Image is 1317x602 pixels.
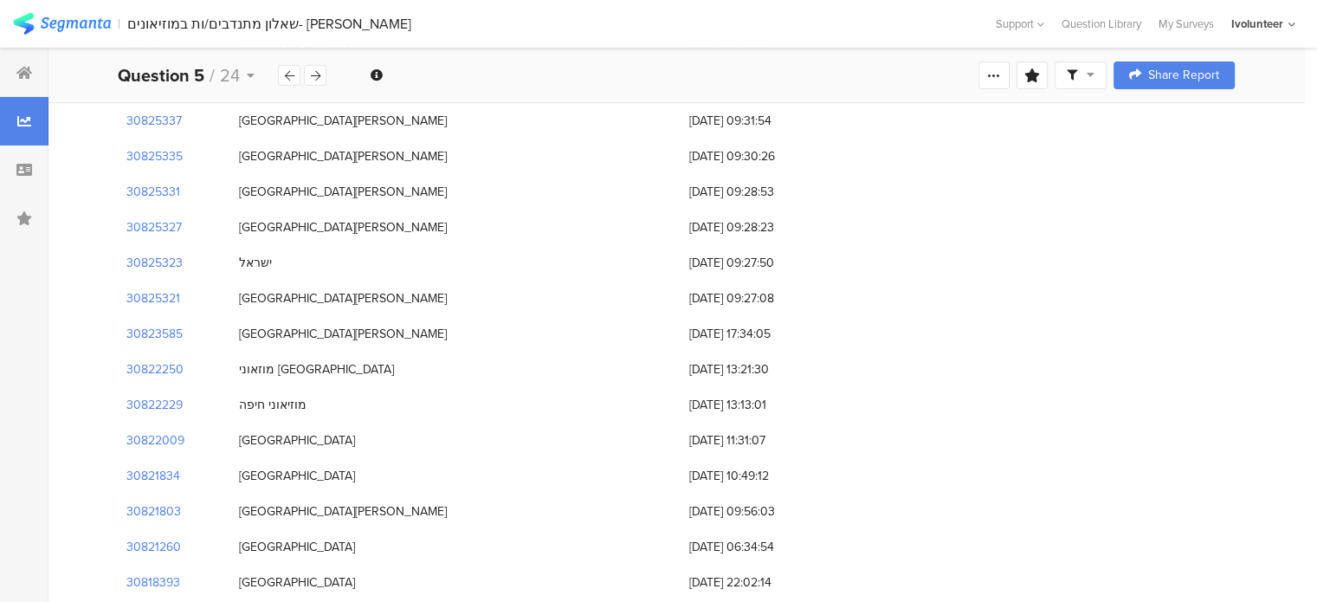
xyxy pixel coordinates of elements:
section: 30822250 [126,360,184,379]
section: 30818393 [126,573,180,592]
b: Question 5 [118,62,204,88]
span: [DATE] 11:31:07 [689,431,828,450]
section: 30821260 [126,538,181,556]
div: [GEOGRAPHIC_DATA][PERSON_NAME] [239,183,447,201]
span: [DATE] 09:56:03 [689,502,828,521]
div: [GEOGRAPHIC_DATA] [239,573,355,592]
div: [GEOGRAPHIC_DATA] [239,467,355,485]
span: [DATE] 13:13:01 [689,396,828,414]
a: My Surveys [1150,16,1223,32]
section: 30825337 [126,112,182,130]
span: / [210,62,215,88]
div: [GEOGRAPHIC_DATA][PERSON_NAME] [239,112,447,130]
section: 30821803 [126,502,181,521]
span: [DATE] 09:27:50 [689,254,828,272]
span: [DATE] 13:21:30 [689,360,828,379]
div: ישראל [239,254,272,272]
span: [DATE] 09:30:26 [689,147,828,165]
span: 24 [220,62,240,88]
a: Question Library [1053,16,1150,32]
div: | [118,14,120,34]
div: [GEOGRAPHIC_DATA] [239,538,355,556]
section: 30825321 [126,289,180,307]
section: 30825335 [126,147,183,165]
img: segmanta logo [13,13,111,35]
div: [GEOGRAPHIC_DATA][PERSON_NAME] [239,289,447,307]
div: Ivolunteer [1231,16,1283,32]
span: [DATE] 09:27:08 [689,289,828,307]
div: [GEOGRAPHIC_DATA] [239,431,355,450]
section: 30825323 [126,254,183,272]
span: [DATE] 10:49:12 [689,467,828,485]
div: [GEOGRAPHIC_DATA][PERSON_NAME] [239,325,447,343]
div: Support [996,10,1044,37]
span: Share Report [1148,69,1219,81]
div: שאלון מתנדבים/ות במוזיאונים- [PERSON_NAME] [127,16,411,32]
span: [DATE] 17:34:05 [689,325,828,343]
div: [GEOGRAPHIC_DATA][PERSON_NAME] [239,147,447,165]
section: 30822229 [126,396,183,414]
div: [GEOGRAPHIC_DATA][PERSON_NAME] [239,502,447,521]
span: [DATE] 22:02:14 [689,573,828,592]
div: מוזאוני [GEOGRAPHIC_DATA] [239,360,394,379]
div: מוזיאוני חיפה [239,396,307,414]
section: 30821834 [126,467,180,485]
div: [GEOGRAPHIC_DATA][PERSON_NAME] [239,218,447,236]
section: 30825327 [126,218,182,236]
span: [DATE] 09:28:23 [689,218,828,236]
section: 30825331 [126,183,180,201]
section: 30823585 [126,325,183,343]
span: [DATE] 09:28:53 [689,183,828,201]
section: 30822009 [126,431,184,450]
span: [DATE] 06:34:54 [689,538,828,556]
span: [DATE] 09:31:54 [689,112,828,130]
